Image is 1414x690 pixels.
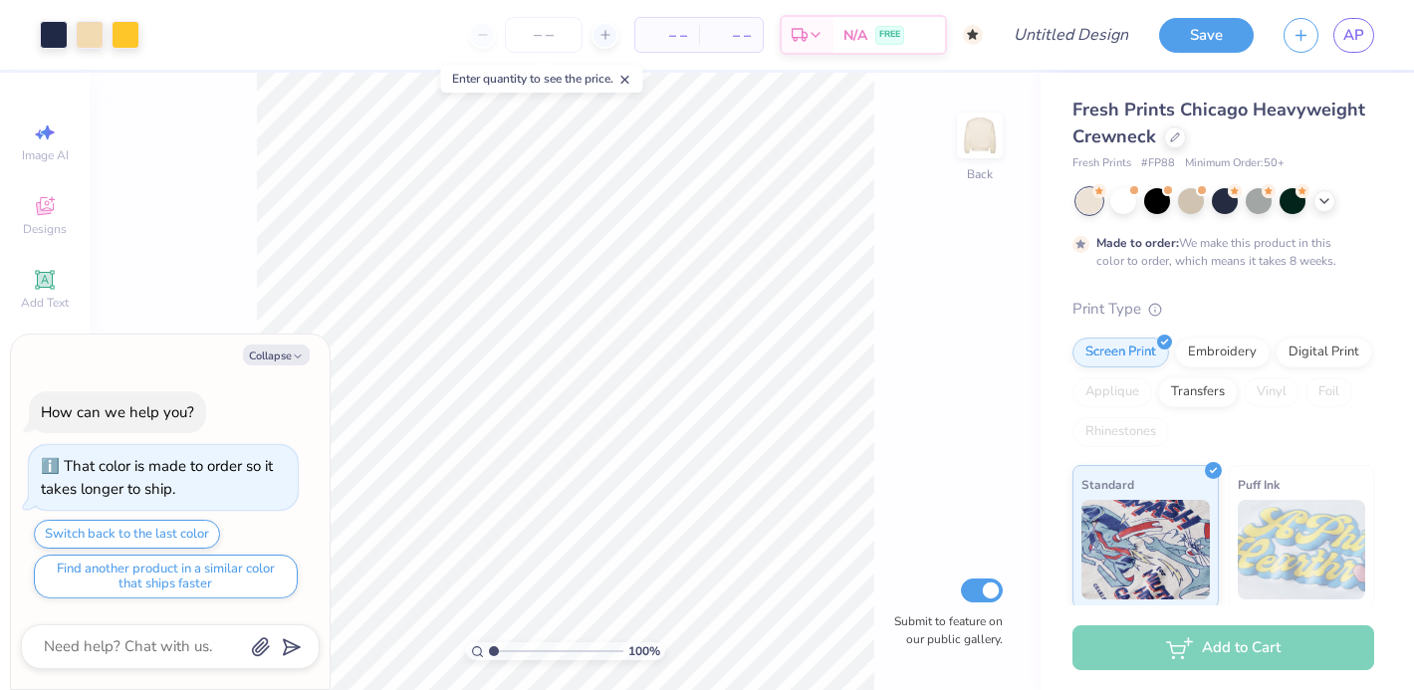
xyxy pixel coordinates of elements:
[41,402,194,422] div: How can we help you?
[21,295,69,311] span: Add Text
[1081,474,1134,495] span: Standard
[1185,155,1285,172] span: Minimum Order: 50 +
[441,65,643,93] div: Enter quantity to see the price.
[1238,474,1280,495] span: Puff Ink
[34,555,298,598] button: Find another product in a similar color that ships faster
[1158,377,1238,407] div: Transfers
[1238,500,1366,599] img: Puff Ink
[883,612,1003,648] label: Submit to feature on our public gallery.
[843,25,867,46] span: N/A
[1159,18,1254,53] button: Save
[243,345,310,365] button: Collapse
[1072,155,1131,172] span: Fresh Prints
[998,15,1144,55] input: Untitled Design
[1141,155,1175,172] span: # FP88
[647,25,687,46] span: – –
[505,17,583,53] input: – –
[628,642,660,660] span: 100 %
[1175,338,1270,367] div: Embroidery
[1081,500,1210,599] img: Standard
[1096,234,1341,270] div: We make this product in this color to order, which means it takes 8 weeks.
[1072,98,1365,148] span: Fresh Prints Chicago Heavyweight Crewneck
[22,147,69,163] span: Image AI
[34,520,220,549] button: Switch back to the last color
[1333,18,1374,53] a: AP
[1072,338,1169,367] div: Screen Print
[1276,338,1372,367] div: Digital Print
[41,456,273,499] div: That color is made to order so it takes longer to ship.
[711,25,751,46] span: – –
[1096,235,1179,251] strong: Made to order:
[1244,377,1299,407] div: Vinyl
[960,115,1000,155] img: Back
[1072,417,1169,447] div: Rhinestones
[23,221,67,237] span: Designs
[1072,377,1152,407] div: Applique
[1072,298,1374,321] div: Print Type
[1343,24,1364,47] span: AP
[1305,377,1352,407] div: Foil
[879,28,900,42] span: FREE
[967,165,993,183] div: Back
